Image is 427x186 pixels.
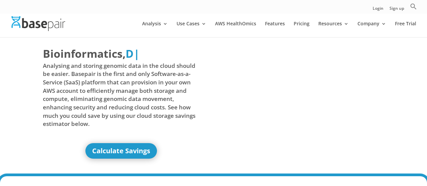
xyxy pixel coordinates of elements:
a: Login [373,6,383,14]
span: D [126,46,134,61]
span: Analysing and storing genomic data in the cloud should be easier. Basepair is the first and only ... [43,62,200,128]
a: Free Trial [395,21,416,37]
a: Calculate Savings [85,143,157,159]
svg: Search [410,3,417,10]
a: Company [357,21,386,37]
a: Pricing [294,21,310,37]
a: Features [265,21,285,37]
a: Sign up [390,6,404,14]
span: | [134,46,140,61]
a: AWS HealthOmics [215,21,256,37]
a: Use Cases [177,21,206,37]
a: Resources [318,21,349,37]
span: Bioinformatics, [43,46,126,61]
img: Basepair [11,16,65,31]
a: Search Icon Link [410,3,417,14]
iframe: Basepair - NGS Analysis Simplified [218,46,375,134]
a: Analysis [142,21,168,37]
